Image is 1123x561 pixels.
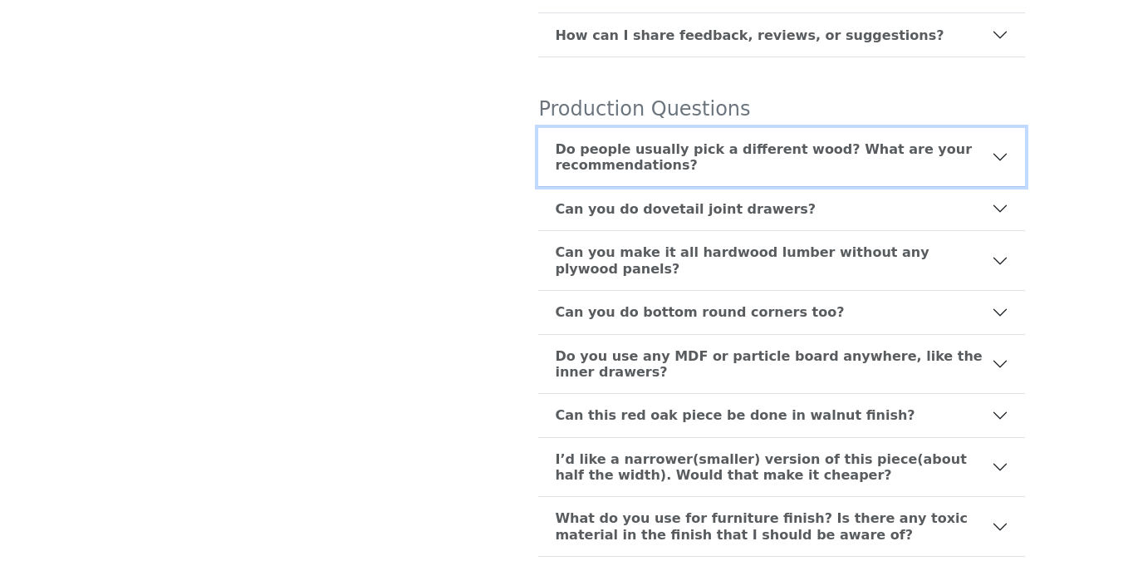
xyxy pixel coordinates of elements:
[555,451,992,483] b: I’d like a narrower(smaller) version of this piece(about half the width). Would that make it chea...
[555,348,992,380] b: Do you use any MDF or particle board anywhere, like the inner drawers?
[555,304,844,320] b: Can you do bottom round corners too?
[538,438,1025,496] button: I’d like a narrower(smaller) version of this piece(about half the width). Would that make it chea...
[555,27,944,43] b: How can I share feedback, reviews, or suggestions?
[538,128,1025,186] button: Do people usually pick a different wood? What are your recommendations?
[538,231,1025,289] button: Can you make it all hardwood lumber without any plywood panels?
[538,394,1025,437] button: Can this red oak piece be done in walnut finish?
[538,497,1025,555] button: What do you use for furniture finish? Is there any toxic material in the finish that I should be ...
[538,13,1025,57] button: How can I share feedback, reviews, or suggestions?
[538,97,1025,121] h4: Production Questions
[555,141,992,173] b: Do people usually pick a different wood? What are your recommendations?
[555,407,915,423] b: Can this red oak piece be done in walnut finish?
[555,201,816,217] b: Can you do dovetail joint drawers?
[538,335,1025,393] button: Do you use any MDF or particle board anywhere, like the inner drawers?
[555,244,992,276] b: Can you make it all hardwood lumber without any plywood panels?
[538,187,1025,230] button: Can you do dovetail joint drawers?
[555,510,992,542] b: What do you use for furniture finish? Is there any toxic material in the finish that I should be ...
[538,291,1025,334] button: Can you do bottom round corners too?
